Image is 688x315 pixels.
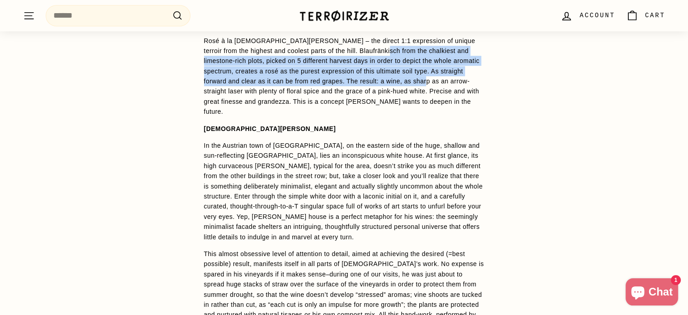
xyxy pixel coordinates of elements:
a: Account [555,2,620,29]
strong: [DEMOGRAPHIC_DATA][PERSON_NAME] [204,125,336,132]
a: Cart [621,2,671,29]
span: Account [579,10,615,20]
span: Rosé à la [DEMOGRAPHIC_DATA][PERSON_NAME] – the direct 1:1 expression of unique terroir from the ... [204,37,479,116]
span: Cart [645,10,665,20]
span: In the Austrian town of [GEOGRAPHIC_DATA], on the eastern side of the huge, shallow and sun-refle... [204,142,483,241]
inbox-online-store-chat: Shopify online store chat [623,278,681,308]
